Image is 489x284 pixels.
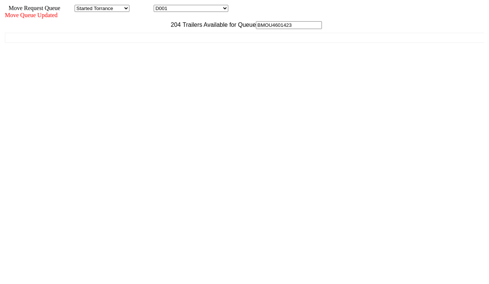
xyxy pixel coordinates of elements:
span: Move Queue Updated [5,12,57,18]
span: Move Request Queue [5,5,60,11]
span: Area [62,5,73,11]
span: 204 [167,22,181,28]
span: Trailers Available for Queue [181,22,256,28]
input: Filter Available Trailers [256,21,322,29]
span: Location [131,5,152,11]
